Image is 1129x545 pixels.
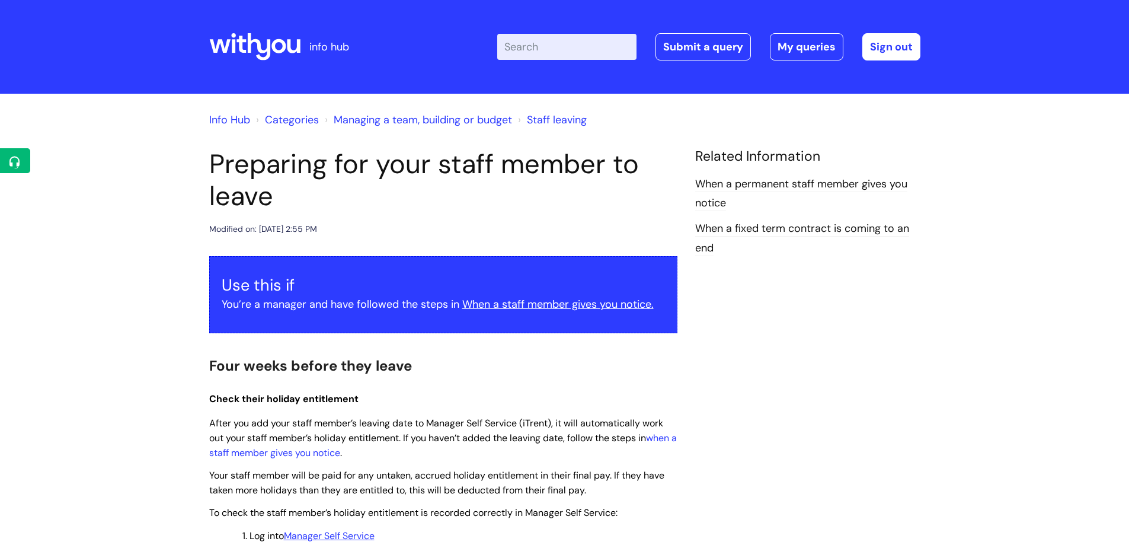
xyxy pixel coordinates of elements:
h3: Use this if [222,276,665,295]
span: Four weeks before they leave [209,356,412,375]
span: To check the staff member’s holiday entitlement is recorded correctly in Manager Self Service: [209,506,618,519]
p: You’re a manager and have followed the steps in [222,295,665,314]
span: Your staff member will be paid for any untaken, accrued holiday entitlement in their final pay. I... [209,469,664,496]
div: | - [497,33,920,60]
a: Staff leaving [527,113,587,127]
li: Staff leaving [515,110,587,129]
a: When a fixed term contract is coming to an end [695,221,909,256]
a: Managing a team, building or budget [334,113,512,127]
span: Log into [250,530,375,542]
a: when a staff member gives you notice [209,432,677,459]
a: When a staff member gives you notice [462,297,651,311]
span: After you add your staff member’s leaving date to Manager Self Service (iTrent), it will automati... [209,417,677,459]
u: . [651,297,654,311]
li: Solution home [253,110,319,129]
a: Manager Self Service [284,530,375,542]
a: Submit a query [655,33,751,60]
h1: Preparing for your staff member to leave [209,148,677,212]
a: Sign out [862,33,920,60]
p: info hub [309,37,349,56]
div: Modified on: [DATE] 2:55 PM [209,222,317,237]
a: When a permanent staff member gives you notice [695,177,907,211]
span: Check their holiday entitlement [209,393,359,405]
a: Info Hub [209,113,250,127]
h4: Related Information [695,148,920,165]
a: Categories [265,113,319,127]
input: Search [497,34,637,60]
li: Managing a team, building or budget [322,110,512,129]
a: My queries [770,33,843,60]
